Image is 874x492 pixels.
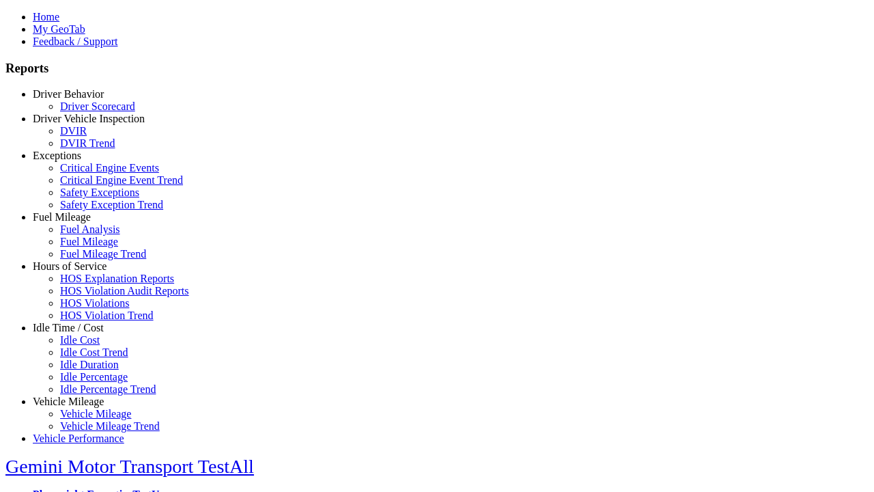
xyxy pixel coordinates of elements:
[5,456,254,477] a: Gemini Motor Transport TestAll
[60,187,139,198] a: Safety Exceptions
[60,383,156,395] a: Idle Percentage Trend
[33,322,104,333] a: Idle Time / Cost
[33,36,117,47] a: Feedback / Support
[33,211,91,223] a: Fuel Mileage
[60,408,131,420] a: Vehicle Mileage
[60,359,119,370] a: Idle Duration
[60,310,154,321] a: HOS Violation Trend
[60,162,159,174] a: Critical Engine Events
[60,223,120,235] a: Fuel Analysis
[60,273,174,284] a: HOS Explanation Reports
[33,88,104,100] a: Driver Behavior
[60,100,135,112] a: Driver Scorecard
[33,433,124,444] a: Vehicle Performance
[60,199,163,210] a: Safety Exception Trend
[33,396,104,407] a: Vehicle Mileage
[60,174,183,186] a: Critical Engine Event Trend
[60,420,160,432] a: Vehicle Mileage Trend
[33,150,81,161] a: Exceptions
[33,260,107,272] a: Hours of Service
[33,23,85,35] a: My GeoTab
[5,61,869,76] h3: Reports
[60,285,189,297] a: HOS Violation Audit Reports
[60,297,129,309] a: HOS Violations
[60,125,87,137] a: DVIR
[33,113,145,124] a: Driver Vehicle Inspection
[60,334,100,346] a: Idle Cost
[60,137,115,149] a: DVIR Trend
[60,248,146,260] a: Fuel Mileage Trend
[33,11,59,23] a: Home
[60,371,128,383] a: Idle Percentage
[60,236,118,247] a: Fuel Mileage
[60,346,128,358] a: Idle Cost Trend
